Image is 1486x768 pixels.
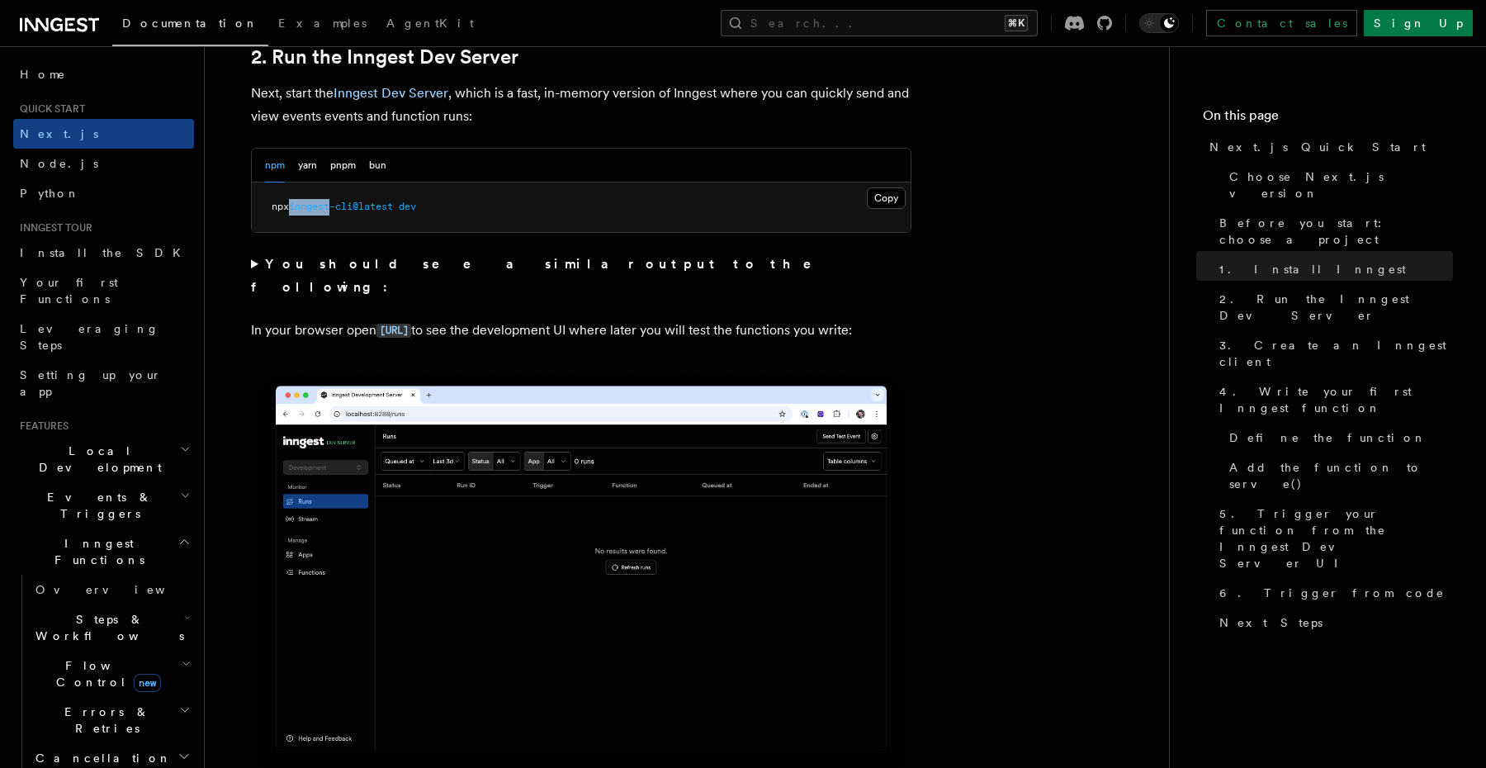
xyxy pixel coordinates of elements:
[1219,585,1445,601] span: 6. Trigger from code
[13,149,194,178] a: Node.js
[1219,614,1323,631] span: Next Steps
[1213,499,1453,578] a: 5. Trigger your function from the Inngest Dev Server UI
[1364,10,1473,36] a: Sign Up
[13,178,194,208] a: Python
[13,314,194,360] a: Leveraging Steps
[20,368,162,398] span: Setting up your app
[1203,106,1453,132] h4: On this page
[1206,10,1357,36] a: Contact sales
[13,489,180,522] span: Events & Triggers
[251,319,911,343] p: In your browser open to see the development UI where later you will test the functions you write:
[1219,261,1406,277] span: 1. Install Inngest
[251,253,911,299] summary: You should see a similar output to the following:
[1213,608,1453,638] a: Next Steps
[1005,15,1028,31] kbd: ⌘K
[20,127,98,140] span: Next.js
[251,256,835,295] strong: You should see a similar output to the following:
[376,324,411,338] code: [URL]
[1229,429,1427,446] span: Define the function
[376,5,484,45] a: AgentKit
[13,443,180,476] span: Local Development
[721,10,1038,36] button: Search...⌘K
[13,360,194,406] a: Setting up your app
[251,82,911,128] p: Next, start the , which is a fast, in-memory version of Inngest where you can quickly send and vi...
[20,276,118,306] span: Your first Functions
[1219,383,1453,416] span: 4. Write your first Inngest function
[13,535,178,568] span: Inngest Functions
[20,246,191,259] span: Install the SDK
[1223,453,1453,499] a: Add the function to serve()
[13,268,194,314] a: Your first Functions
[29,704,179,737] span: Errors & Retries
[334,85,448,101] a: Inngest Dev Server
[1219,505,1453,571] span: 5. Trigger your function from the Inngest Dev Server UI
[13,420,69,433] span: Features
[1219,291,1453,324] span: 2. Run the Inngest Dev Server
[13,482,194,529] button: Events & Triggers
[29,604,194,651] button: Steps & Workflows
[1213,254,1453,284] a: 1. Install Inngest
[122,17,258,30] span: Documentation
[272,201,289,212] span: npx
[29,657,182,690] span: Flow Control
[1229,168,1453,201] span: Choose Next.js version
[20,187,80,200] span: Python
[289,201,393,212] span: inngest-cli@latest
[268,5,376,45] a: Examples
[20,157,98,170] span: Node.js
[29,575,194,604] a: Overview
[1203,132,1453,162] a: Next.js Quick Start
[278,17,367,30] span: Examples
[1223,423,1453,453] a: Define the function
[29,697,194,743] button: Errors & Retries
[1219,215,1453,248] span: Before you start: choose a project
[251,45,518,69] a: 2. Run the Inngest Dev Server
[1229,459,1453,492] span: Add the function to serve()
[13,59,194,89] a: Home
[1213,377,1453,423] a: 4. Write your first Inngest function
[29,651,194,697] button: Flow Controlnew
[13,238,194,268] a: Install the SDK
[298,149,317,183] button: yarn
[1213,330,1453,377] a: 3. Create an Inngest client
[1219,337,1453,370] span: 3. Create an Inngest client
[330,149,356,183] button: pnpm
[35,583,206,596] span: Overview
[1209,139,1426,155] span: Next.js Quick Start
[1213,284,1453,330] a: 2. Run the Inngest Dev Server
[1223,162,1453,208] a: Choose Next.js version
[369,149,386,183] button: bun
[399,201,416,212] span: dev
[29,611,184,644] span: Steps & Workflows
[134,674,161,692] span: new
[1139,13,1179,33] button: Toggle dark mode
[20,322,159,352] span: Leveraging Steps
[13,102,85,116] span: Quick start
[376,322,411,338] a: [URL]
[386,17,474,30] span: AgentKit
[1213,208,1453,254] a: Before you start: choose a project
[20,66,66,83] span: Home
[13,436,194,482] button: Local Development
[13,119,194,149] a: Next.js
[867,187,906,209] button: Copy
[29,750,172,766] span: Cancellation
[13,221,92,235] span: Inngest tour
[13,529,194,575] button: Inngest Functions
[1213,578,1453,608] a: 6. Trigger from code
[112,5,268,46] a: Documentation
[265,149,285,183] button: npm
